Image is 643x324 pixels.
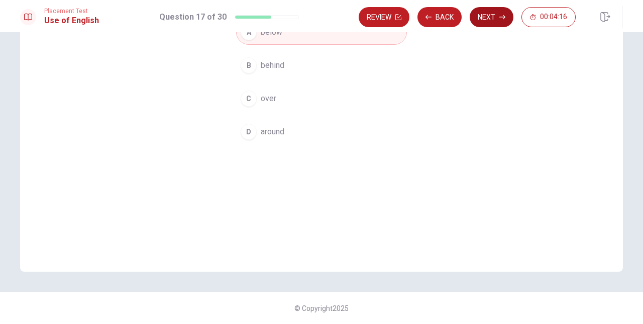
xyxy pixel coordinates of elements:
span: Placement Test [44,8,99,15]
button: Cover [236,86,407,111]
button: 00:04:16 [521,7,576,27]
div: D [241,124,257,140]
button: Review [359,7,409,27]
button: Daround [236,119,407,144]
h1: Question 17 of 30 [159,11,227,23]
span: below [261,26,282,38]
span: © Copyright 2025 [294,304,349,312]
button: Bbehind [236,53,407,78]
button: Next [470,7,513,27]
div: C [241,91,257,107]
span: behind [261,59,284,71]
div: A [241,24,257,40]
span: over [261,93,276,105]
h1: Use of English [44,15,99,27]
div: B [241,57,257,73]
span: around [261,126,284,138]
button: Back [417,7,462,27]
span: 00:04:16 [540,13,567,21]
button: Abelow [236,20,407,45]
